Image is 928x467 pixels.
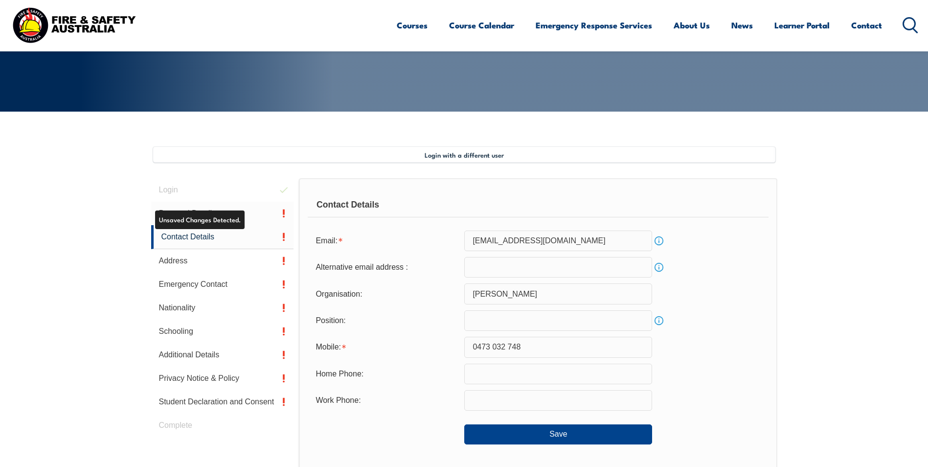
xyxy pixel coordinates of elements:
a: Student Declaration and Consent [151,390,294,414]
a: Contact [851,12,882,38]
button: Save [464,424,652,444]
input: Phone numbers must be numeric, 10 characters and contain no spaces. [464,390,652,411]
div: Alternative email address : [308,258,464,277]
div: Work Phone: [308,391,464,410]
a: Additional Details [151,343,294,367]
a: Nationality [151,296,294,320]
div: Email is required. [308,232,464,250]
a: Address [151,249,294,273]
a: Contact Details [151,225,294,249]
div: Organisation: [308,284,464,303]
a: Personal Details [151,202,294,225]
a: Schooling [151,320,294,343]
div: Home Phone: [308,365,464,383]
a: Course Calendar [449,12,514,38]
a: Info [652,260,666,274]
input: Mobile numbers must be numeric, 10 characters and contain no spaces. [464,337,652,357]
div: Position: [308,311,464,330]
a: Info [652,314,666,327]
a: Emergency Contact [151,273,294,296]
a: Privacy Notice & Policy [151,367,294,390]
a: About Us [674,12,710,38]
a: News [731,12,753,38]
input: Phone numbers must be numeric, 10 characters and contain no spaces. [464,364,652,384]
a: Emergency Response Services [536,12,652,38]
a: Learner Portal [774,12,830,38]
span: Login with a different user [425,151,504,159]
div: Contact Details [308,193,768,217]
a: Info [652,234,666,248]
div: Mobile is required. [308,338,464,356]
a: Courses [397,12,428,38]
